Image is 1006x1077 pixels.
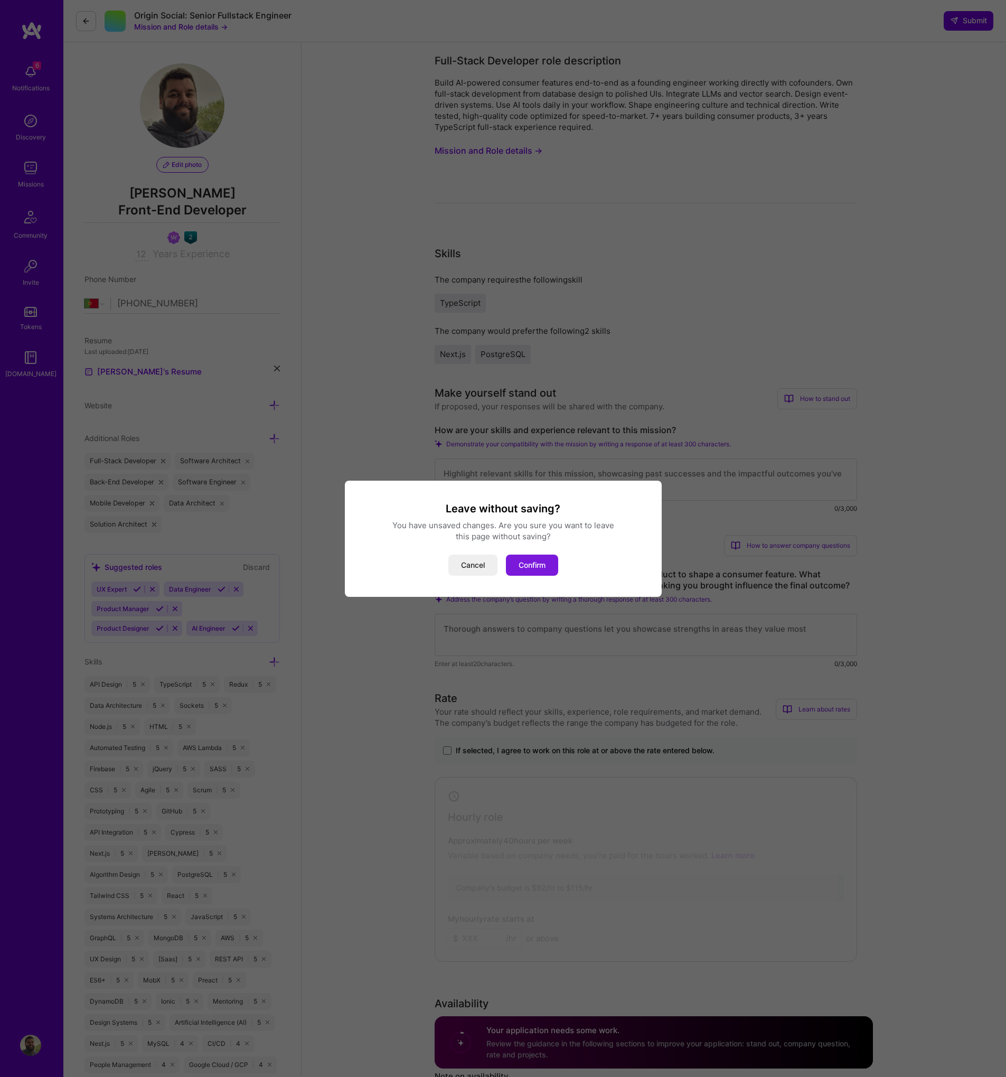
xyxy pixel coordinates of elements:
div: modal [345,481,662,597]
h3: Leave without saving? [358,502,649,516]
button: Confirm [506,555,558,576]
div: this page without saving? [358,531,649,542]
button: Cancel [448,555,497,576]
div: You have unsaved changes. Are you sure you want to leave [358,520,649,531]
